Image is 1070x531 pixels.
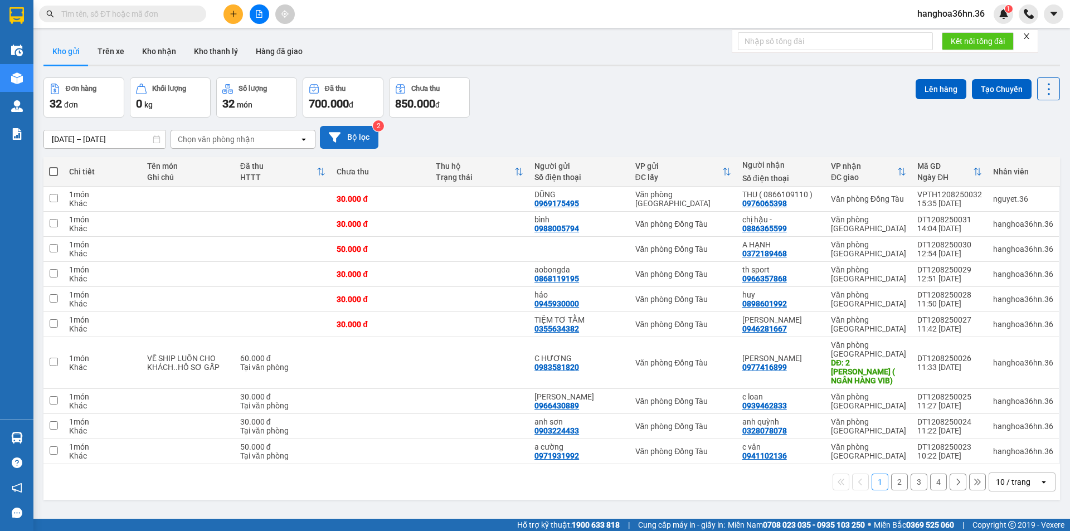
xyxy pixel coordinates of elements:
span: copyright [1008,521,1016,529]
div: Số điện thoại [534,173,624,182]
strong: 0369 525 060 [906,520,954,529]
div: Văn phòng Đồng Tàu [635,447,731,456]
button: Lên hàng [916,79,966,99]
sup: 2 [373,120,384,131]
div: huy [742,290,820,299]
div: Tại văn phòng [240,451,325,460]
span: close [1023,32,1030,40]
div: 15:35 [DATE] [917,199,982,208]
div: Chưa thu [411,85,440,92]
span: 32 [50,97,62,110]
span: Miền Bắc [874,519,954,531]
button: plus [223,4,243,24]
div: hanghoa36hn.36 [993,220,1053,228]
div: Ngày ĐH [917,173,973,182]
div: nguyet.36 [993,194,1053,203]
div: 0969175495 [534,199,579,208]
div: DT1208250026 [917,354,982,363]
div: Văn phòng [GEOGRAPHIC_DATA] [831,392,906,410]
button: Kho nhận [133,38,185,65]
div: Khác [69,451,136,460]
div: DT1208250030 [917,240,982,249]
div: Khác [69,224,136,233]
div: 0946281667 [742,324,787,333]
span: 0 [136,97,142,110]
div: 30.000 đ [337,194,425,203]
div: 0328078078 [742,426,787,435]
b: 36 Limousine [117,13,197,27]
span: plus [230,10,237,18]
div: Văn phòng [GEOGRAPHIC_DATA] [831,442,906,460]
div: 1 món [69,354,136,363]
div: TIỆM TƠ TẰM [534,315,624,324]
div: Khác [69,274,136,283]
div: VP nhận [831,162,897,170]
div: Văn phòng Đồng Tàu [635,245,731,254]
div: hảo [534,290,624,299]
strong: 1900 633 818 [572,520,620,529]
div: Khác [69,401,136,410]
div: hanghoa36hn.36 [993,270,1053,279]
div: 0983581820 [534,363,579,372]
div: DT1208250025 [917,392,982,401]
div: DT1208250027 [917,315,982,324]
img: warehouse-icon [11,432,23,444]
div: 12:54 [DATE] [917,249,982,258]
button: Kho thanh lý [185,38,247,65]
div: bình [534,215,624,224]
span: message [12,508,22,518]
button: Đơn hàng32đơn [43,77,124,118]
div: Mã GD [917,162,973,170]
div: 30.000 đ [337,320,425,329]
div: Văn phòng Đồng Tàu [635,320,731,329]
input: Tìm tên, số ĐT hoặc mã đơn [61,8,193,20]
div: Khác [69,249,136,258]
div: hanghoa36hn.36 [993,295,1053,304]
div: 10 / trang [996,476,1030,488]
span: notification [12,483,22,493]
span: 1 [1006,5,1010,13]
button: Bộ lọc [320,126,378,149]
div: 0945930000 [534,299,579,308]
span: aim [281,10,289,18]
input: Nhập số tổng đài [738,32,933,50]
div: Văn phòng [GEOGRAPHIC_DATA] [831,240,906,258]
div: 0868119195 [534,274,579,283]
div: Thu hộ [436,162,515,170]
div: chị hậu - [742,215,820,224]
div: VP gửi [635,162,722,170]
button: Số lượng32món [216,77,297,118]
div: Văn phòng [GEOGRAPHIC_DATA] [831,417,906,435]
div: Văn phòng [GEOGRAPHIC_DATA] [831,290,906,308]
div: Chi tiết [69,167,136,176]
div: hanghoa36hn.36 [993,397,1053,406]
div: hanghoa36hn.36 [993,422,1053,431]
div: mai lộc [742,354,820,363]
span: | [628,519,630,531]
div: DT1208250023 [917,442,982,451]
span: caret-down [1049,9,1059,19]
button: caret-down [1044,4,1063,24]
div: LƯU HUYỀN [742,315,820,324]
svg: open [299,135,308,144]
img: icon-new-feature [999,9,1009,19]
div: C HƯƠNG [534,354,624,363]
img: warehouse-icon [11,100,23,112]
div: Văn phòng [GEOGRAPHIC_DATA] [831,265,906,283]
div: Đã thu [325,85,346,92]
div: Văn phòng Đồng Tàu [635,220,731,228]
div: 30.000 đ [337,270,425,279]
div: Đơn hàng [66,85,96,92]
div: 0886365599 [742,224,787,233]
span: ⚪️ [868,523,871,527]
button: 3 [911,474,927,490]
div: Khác [69,426,136,435]
div: Số điện thoại [742,174,820,183]
div: Số lượng [239,85,267,92]
div: Văn phòng [GEOGRAPHIC_DATA] [831,215,906,233]
div: Văn phòng [GEOGRAPHIC_DATA] [831,340,906,358]
div: VỀ SHIP LUÔN CHO KHÁCH..HỒ SƠ GẤP [147,354,229,372]
button: Trên xe [89,38,133,65]
div: Khác [69,324,136,333]
div: Nhân viên [993,167,1053,176]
